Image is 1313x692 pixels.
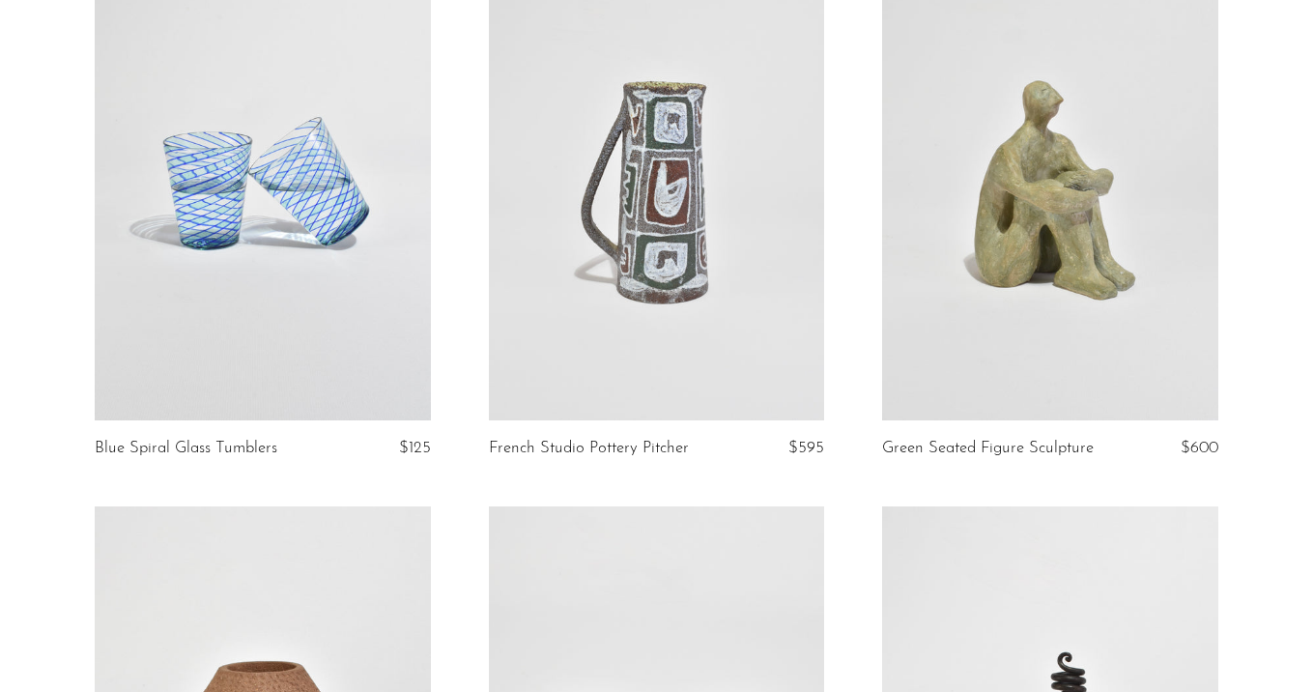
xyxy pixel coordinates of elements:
[1181,440,1218,456] span: $600
[399,440,431,456] span: $125
[788,440,824,456] span: $595
[882,440,1094,457] a: Green Seated Figure Sculpture
[489,440,689,457] a: French Studio Pottery Pitcher
[95,440,277,457] a: Blue Spiral Glass Tumblers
